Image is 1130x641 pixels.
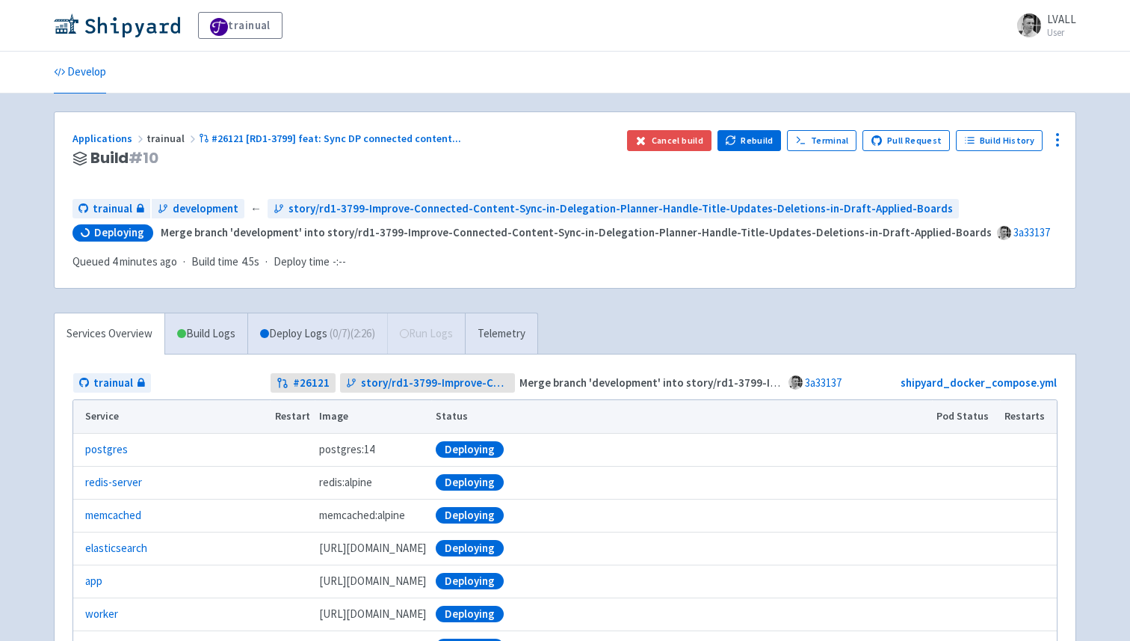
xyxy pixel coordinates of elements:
span: story/rd1-3799-Improve-Connected-Content-Sync-in-Delegation-Planner-Handle-Title-Updates-Deletion... [288,200,953,218]
div: Deploying [436,474,504,491]
div: Deploying [436,573,504,589]
span: development [173,200,238,218]
span: Deploy time [274,254,330,271]
span: 4.5s [241,254,259,271]
a: worker [85,606,118,623]
th: Restart [270,400,315,433]
span: Build time [191,254,238,271]
span: ( 0 / 7 ) (2:26) [330,325,375,343]
a: 3a33137 [805,375,842,390]
a: shipyard_docker_compose.yml [901,375,1057,390]
span: [DOMAIN_NAME][URL] [319,573,426,590]
a: Build Logs [165,313,247,355]
a: story/rd1-3799-Improve-Connected-Content-Sync-in-Delegation-Planner-Handle-Title-Updates-Deletion... [340,373,516,393]
span: -:-- [333,254,346,271]
a: Build History [956,130,1043,151]
a: Services Overview [55,313,164,355]
a: trainual [73,373,151,393]
a: Deploy Logs (0/7)(2:26) [247,313,387,355]
a: postgres [85,441,128,458]
span: Queued [72,254,177,269]
th: Restarts [1000,400,1057,433]
strong: Merge branch 'development' into story/rd1-3799-Improve-Connected-Content-Sync-in-Delegation-Plann... [161,225,992,239]
span: trainual [93,375,133,392]
span: memcached:alpine [319,507,405,524]
time: 4 minutes ago [112,254,177,269]
button: Cancel build [627,130,711,151]
span: trainual [146,132,199,145]
a: redis-server [85,474,142,491]
a: Terminal [787,130,856,151]
span: Build [90,150,158,167]
div: Deploying [436,606,504,622]
span: [DOMAIN_NAME][URL] [319,606,426,623]
th: Image [315,400,431,433]
div: Deploying [436,540,504,556]
a: elasticsearch [85,540,147,557]
span: trainual [93,200,132,218]
span: ← [250,200,262,218]
th: Service [73,400,270,433]
span: #26121 [RD1-3799] feat: Sync DP connected content ... [212,132,461,145]
span: story/rd1-3799-Improve-Connected-Content-Sync-in-Delegation-Planner-Handle-Title-Updates-Deletion... [361,375,510,392]
th: Status [431,400,932,433]
span: [DOMAIN_NAME][URL] [319,540,426,557]
strong: # 26121 [293,375,330,392]
a: Telemetry [465,313,537,355]
span: postgres:14 [319,441,374,458]
button: Rebuild [717,130,782,151]
a: Pull Request [862,130,950,151]
a: Develop [54,52,106,93]
div: Deploying [436,507,504,524]
a: 3a33137 [1013,225,1050,239]
span: # 10 [129,147,158,168]
img: Shipyard logo [54,13,180,37]
span: LVALL [1047,12,1076,26]
a: LVALL User [1008,13,1076,37]
th: Pod Status [932,400,1000,433]
a: Applications [72,132,146,145]
small: User [1047,28,1076,37]
a: story/rd1-3799-Improve-Connected-Content-Sync-in-Delegation-Planner-Handle-Title-Updates-Deletion... [268,199,959,219]
div: Deploying [436,441,504,458]
div: · · [72,254,355,271]
a: development [152,199,244,219]
a: app [85,573,102,590]
a: trainual [198,12,282,39]
span: Deploying [94,225,144,240]
a: #26121 [271,373,336,393]
a: #26121 [RD1-3799] feat: Sync DP connected content... [199,132,463,145]
a: trainual [72,199,150,219]
span: redis:alpine [319,474,372,491]
a: memcached [85,507,141,524]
